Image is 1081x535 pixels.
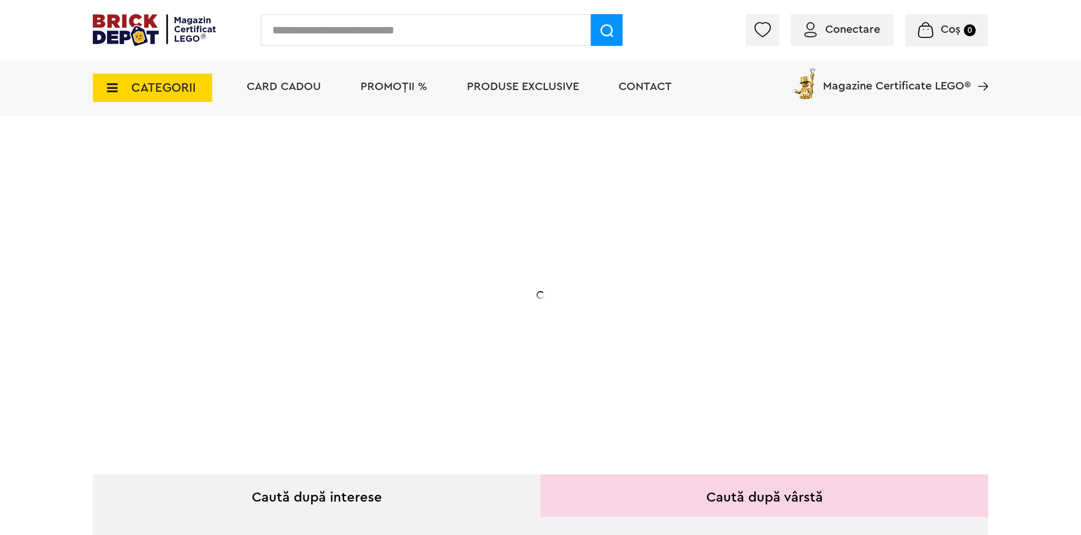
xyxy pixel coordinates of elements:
[825,24,880,35] span: Conectare
[540,474,988,517] div: Caută după vârstă
[941,24,960,35] span: Coș
[93,474,540,517] div: Caută după interese
[971,66,988,77] a: Magazine Certificate LEGO®
[173,353,400,367] div: Explorează
[361,81,427,92] a: PROMOȚII %
[804,24,880,35] a: Conectare
[247,81,321,92] a: Card Cadou
[964,24,976,36] small: 0
[173,280,400,328] h2: La două seturi LEGO de adulți achiziționate din selecție! În perioada 12 - [DATE]!
[131,82,196,94] span: CATEGORII
[619,81,672,92] a: Contact
[823,66,971,92] span: Magazine Certificate LEGO®
[467,81,579,92] a: Produse exclusive
[173,228,400,269] h1: 20% Reducere!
